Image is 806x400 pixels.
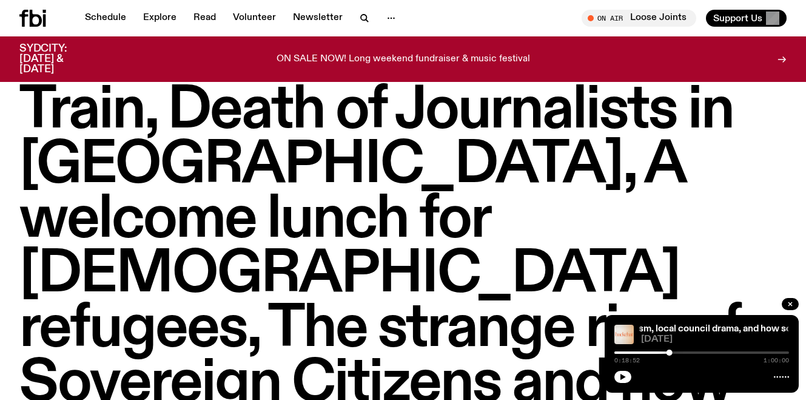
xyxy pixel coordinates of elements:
span: [DATE] [641,335,789,344]
a: Explore [136,10,184,27]
span: 1:00:00 [764,358,789,364]
a: Volunteer [226,10,283,27]
button: Support Us [706,10,787,27]
h3: SYDCITY: [DATE] & [DATE] [19,44,97,75]
span: 0:18:52 [614,358,640,364]
button: On AirLoose Joints [582,10,696,27]
a: Newsletter [286,10,350,27]
a: Read [186,10,223,27]
p: ON SALE NOW! Long weekend fundraiser & music festival [277,54,530,65]
span: Support Us [713,13,762,24]
a: Schedule [78,10,133,27]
